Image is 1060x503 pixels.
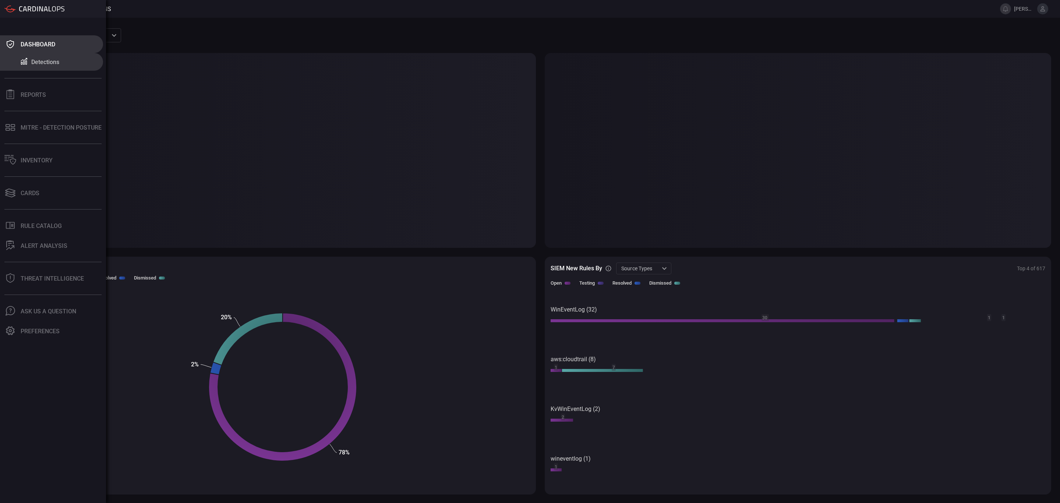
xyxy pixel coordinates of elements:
[31,59,59,66] div: Detections
[649,280,671,286] label: Dismissed
[1002,315,1005,320] text: 1
[551,455,591,462] text: wineventlog (1)
[191,361,199,368] text: 2%
[21,157,53,164] div: Inventory
[562,415,564,420] text: 2
[551,280,562,286] label: Open
[1014,6,1034,12] span: [PERSON_NAME][EMAIL_ADDRESS][DOMAIN_NAME]
[21,190,39,197] div: Cards
[21,41,55,48] div: Dashboard
[21,124,102,131] div: MITRE - Detection Posture
[21,91,46,98] div: Reports
[1017,265,1045,271] div: Top 4 of 617
[551,356,596,363] text: aws:cloudtrail (8)
[551,306,597,313] text: WinEventLog (32)
[555,365,557,370] text: 1
[21,242,67,249] div: ALERT ANALYSIS
[579,280,595,286] label: Testing
[339,449,350,456] text: 78%
[221,314,232,321] text: 20%
[762,315,767,320] text: 30
[134,275,156,281] label: Dismissed
[21,328,60,335] div: Preferences
[97,275,116,281] label: Resolved
[21,222,62,229] div: Rule Catalog
[21,308,76,315] div: Ask Us A Question
[621,265,660,272] p: source types
[988,315,990,320] text: 1
[21,275,84,282] div: Threat Intelligence
[612,365,615,370] text: 7
[612,280,632,286] label: Resolved
[551,265,602,272] h3: SIEM New Rules by
[551,405,600,412] text: KvWinEventLog (2)
[555,464,557,469] text: 1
